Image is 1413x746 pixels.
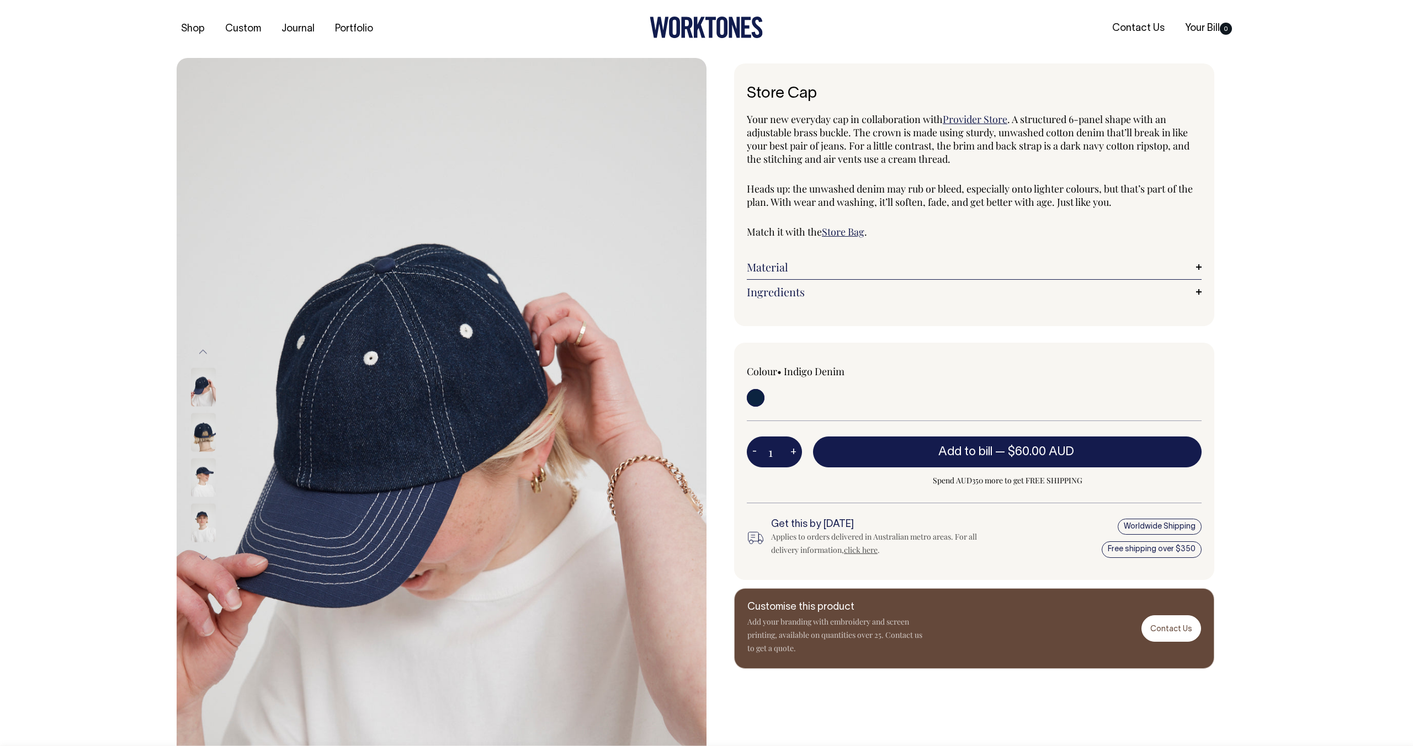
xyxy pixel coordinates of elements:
a: Store Bag [822,225,864,238]
span: Spend AUD350 more to get FREE SHIPPING [813,474,1202,487]
span: 0 [1220,23,1232,35]
span: Heads up: the unwashed denim may rub or bleed, especially onto lighter colours, but that’s part o... [747,182,1193,209]
img: Store Cap [191,503,216,542]
a: Shop [177,20,209,38]
span: Add to bill [938,446,992,457]
button: Previous [195,340,211,365]
h6: Customise this product [747,602,924,613]
a: click here [844,545,878,555]
button: Next [195,545,211,570]
img: Store Cap [191,458,216,497]
a: Provider Store [943,113,1007,126]
span: $60.00 AUD [1008,446,1074,457]
a: Portfolio [331,20,378,38]
h6: Get this by [DATE] [771,519,995,530]
span: . A structured 6-panel shape with an adjustable brass buckle. The crown is made using sturdy, unw... [747,113,1189,166]
h1: Store Cap [747,86,1202,103]
span: • [777,365,782,378]
div: Applies to orders delivered in Australian metro areas. For all delivery information, . [771,530,995,557]
p: Add your branding with embroidery and screen printing, available on quantities over 25. Contact u... [747,615,924,655]
span: — [995,446,1077,457]
a: Contact Us [1141,615,1201,641]
a: Your Bill0 [1181,19,1236,38]
button: - [747,441,762,463]
a: Journal [277,20,319,38]
img: Store Cap [191,367,216,406]
button: Add to bill —$60.00 AUD [813,436,1202,467]
img: Store Cap [191,413,216,451]
div: Colour [747,365,929,378]
a: Ingredients [747,285,1202,299]
a: Custom [221,20,265,38]
a: Contact Us [1108,19,1169,38]
button: + [785,441,802,463]
label: Indigo Denim [784,365,844,378]
a: Material [747,260,1202,274]
span: Match it with the . [747,225,867,238]
span: Your new everyday cap in collaboration with [747,113,943,126]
